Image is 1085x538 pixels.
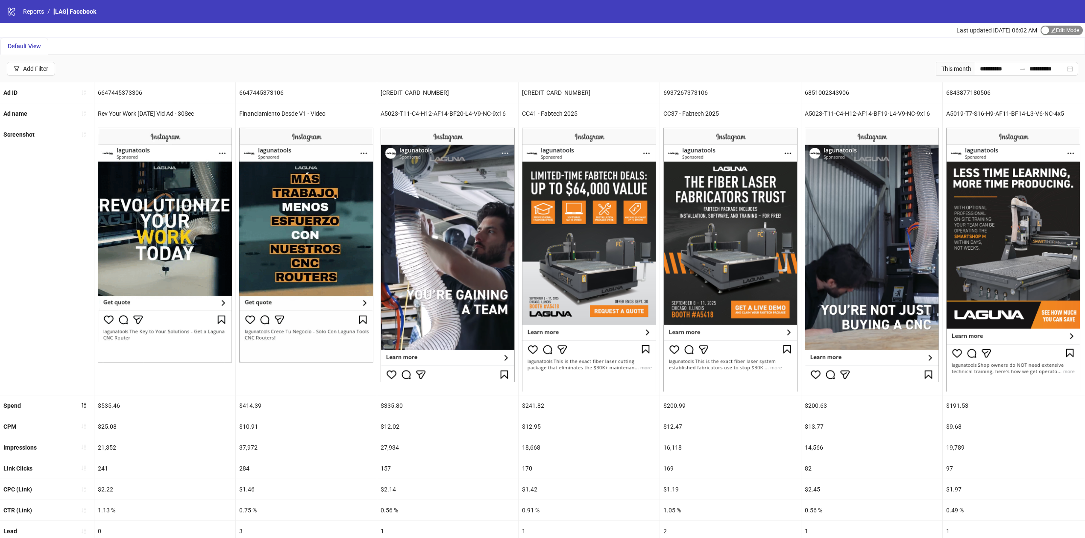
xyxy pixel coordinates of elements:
div: Rev Your Work [DATE] Vid Ad - 30Sec [94,103,235,124]
div: $2.14 [377,479,518,500]
img: Screenshot 6851002343906 [805,128,939,382]
div: $241.82 [519,395,660,416]
div: 0.75 % [236,500,377,520]
b: Ad name [3,110,27,117]
span: [LAG] Facebook [53,8,96,15]
div: 6647445373306 [94,82,235,103]
div: $25.08 [94,416,235,437]
b: CTR (Link) [3,507,32,514]
div: 19,789 [943,437,1084,458]
div: $2.45 [801,479,942,500]
div: 157 [377,458,518,479]
div: 1.05 % [660,500,801,520]
span: sort-ascending [81,507,87,513]
b: CPC (Link) [3,486,32,493]
div: $200.99 [660,395,801,416]
li: / [47,7,50,16]
span: sort-ascending [81,486,87,492]
div: This month [936,62,975,76]
div: $535.46 [94,395,235,416]
span: sort-ascending [81,465,87,471]
div: 0.56 % [377,500,518,520]
div: A5023-T11-C4-H12-AF14-BF20-L4-V9-NC-9x16 [377,103,518,124]
div: 6647445373106 [236,82,377,103]
span: Last updated [DATE] 06:02 AM [956,27,1037,34]
div: A5019-T7-S16-H9-AF11-BF14-L3-V6-NC-4x5 [943,103,1084,124]
div: 97 [943,458,1084,479]
div: $1.97 [943,479,1084,500]
div: 14,566 [801,437,942,458]
span: sort-ascending [81,423,87,429]
div: 0.49 % [943,500,1084,520]
div: CC37 - Fabtech 2025 [660,103,801,124]
div: 6843877180506 [943,82,1084,103]
div: $13.77 [801,416,942,437]
span: Default View [8,43,41,50]
img: Screenshot 6647445373106 [239,128,373,363]
span: sort-ascending [81,90,87,96]
div: $2.22 [94,479,235,500]
img: Screenshot 6937637736106 [522,128,656,391]
a: Reports [21,7,46,16]
b: Ad ID [3,89,18,96]
div: CC41 - Fabtech 2025 [519,103,660,124]
div: 37,972 [236,437,377,458]
div: 169 [660,458,801,479]
div: $10.91 [236,416,377,437]
div: $12.47 [660,416,801,437]
div: Add Filter [23,65,48,72]
span: filter [14,66,20,72]
div: $12.95 [519,416,660,437]
span: sort-descending [81,402,87,408]
b: Impressions [3,444,37,451]
img: Screenshot 6851003059706 [381,128,515,382]
img: Screenshot 6843877180506 [946,128,1080,391]
div: 1.13 % [94,500,235,520]
b: Screenshot [3,131,35,138]
div: $9.68 [943,416,1084,437]
div: 241 [94,458,235,479]
div: 82 [801,458,942,479]
div: $191.53 [943,395,1084,416]
div: 21,352 [94,437,235,458]
div: 6937267373106 [660,82,801,103]
div: Financiamiento Desde V1 - Video [236,103,377,124]
div: $12.02 [377,416,518,437]
div: $200.63 [801,395,942,416]
b: CPM [3,423,16,430]
span: sort-ascending [81,132,87,137]
div: 6851002343906 [801,82,942,103]
b: Spend [3,402,21,409]
div: [CREDIT_CARD_NUMBER] [519,82,660,103]
span: sort-ascending [81,528,87,534]
img: Screenshot 6647445373306 [98,128,232,363]
button: Add Filter [7,62,55,76]
img: Screenshot 6937267373106 [663,128,798,391]
div: 170 [519,458,660,479]
div: $414.39 [236,395,377,416]
span: sort-ascending [81,111,87,117]
div: 27,934 [377,437,518,458]
div: $335.80 [377,395,518,416]
div: $1.46 [236,479,377,500]
div: A5023-T11-C4-H12-AF14-BF19-L4-V9-NC-9x16 [801,103,942,124]
div: $1.42 [519,479,660,500]
span: swap-right [1019,65,1026,72]
div: $1.19 [660,479,801,500]
div: 284 [236,458,377,479]
span: sort-ascending [81,444,87,450]
span: to [1019,65,1026,72]
div: 18,668 [519,437,660,458]
div: [CREDIT_CARD_NUMBER] [377,82,518,103]
div: 0.91 % [519,500,660,520]
div: 0.56 % [801,500,942,520]
div: 16,118 [660,437,801,458]
b: Link Clicks [3,465,32,472]
b: Lead [3,528,17,535]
